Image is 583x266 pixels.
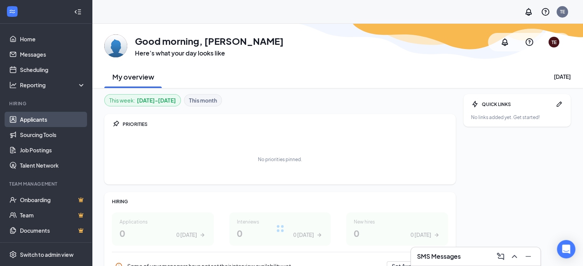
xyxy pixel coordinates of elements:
a: Home [20,31,85,47]
svg: ComposeMessage [496,252,505,261]
svg: ChevronUp [510,252,519,261]
div: This week : [109,96,176,104]
svg: Notifications [524,7,533,16]
a: Scheduling [20,62,85,77]
a: Sourcing Tools [20,127,85,142]
svg: QuestionInfo [541,7,550,16]
div: TE [560,8,565,15]
a: SurveysCrown [20,238,85,253]
div: No priorities pinned. [258,156,302,163]
svg: Notifications [500,38,509,47]
div: Switch to admin view [20,251,74,258]
svg: QuestionInfo [525,38,534,47]
div: Hiring [9,100,84,107]
a: Talent Network [20,158,85,173]
svg: Collapse [74,8,82,16]
svg: Analysis [9,81,17,89]
button: ComposeMessage [494,250,507,263]
h3: Here’s what your day looks like [135,49,284,57]
div: [DATE] [554,73,571,80]
h1: Good morning, [PERSON_NAME] [135,34,284,47]
svg: WorkstreamLogo [8,8,16,15]
a: TeamCrown [20,207,85,223]
svg: Pin [112,120,120,128]
a: DocumentsCrown [20,223,85,238]
div: Open Intercom Messenger [557,240,575,258]
div: No links added yet. Get started! [471,114,563,121]
div: QUICK LINKS [482,101,552,108]
svg: Pen [555,100,563,108]
div: PRIORITIES [123,121,448,127]
svg: Settings [9,251,17,258]
div: Reporting [20,81,86,89]
div: HIRING [112,198,448,205]
img: Tim Evans [104,34,127,57]
h2: My overview [112,72,154,82]
div: TE [552,39,557,46]
a: Job Postings [20,142,85,158]
b: [DATE] - [DATE] [137,96,176,104]
a: Applicants [20,112,85,127]
a: Messages [20,47,85,62]
div: Team Management [9,181,84,187]
svg: Minimize [524,252,533,261]
h3: SMS Messages [417,252,461,261]
button: ChevronUp [508,250,521,263]
button: Minimize [522,250,534,263]
b: This month [189,96,217,104]
a: OnboardingCrown [20,192,85,207]
svg: Bolt [471,100,479,108]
